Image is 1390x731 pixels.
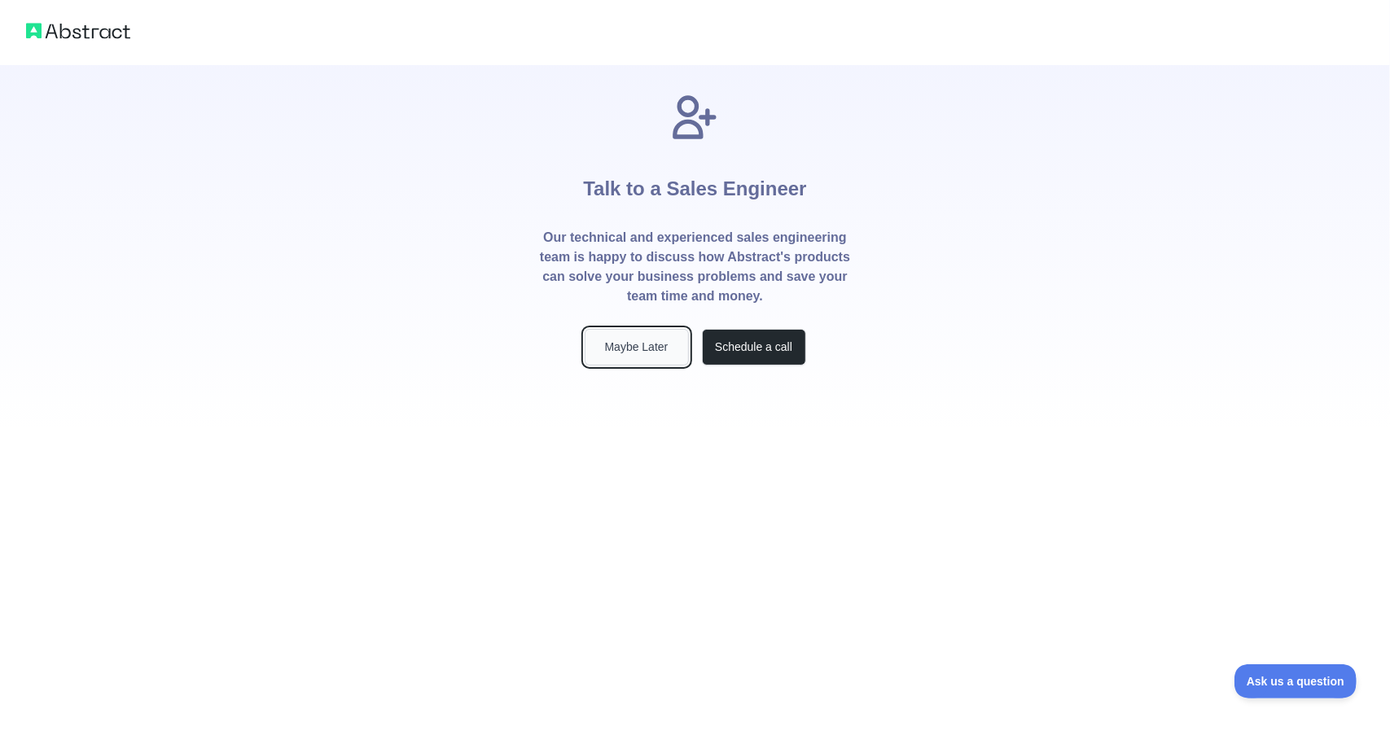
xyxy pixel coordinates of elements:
[26,20,130,42] img: Abstract logo
[583,143,806,228] h1: Talk to a Sales Engineer
[539,228,852,306] p: Our technical and experienced sales engineering team is happy to discuss how Abstract's products ...
[585,329,689,365] button: Maybe Later
[702,329,806,365] button: Schedule a call
[1234,664,1357,698] iframe: Toggle Customer Support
